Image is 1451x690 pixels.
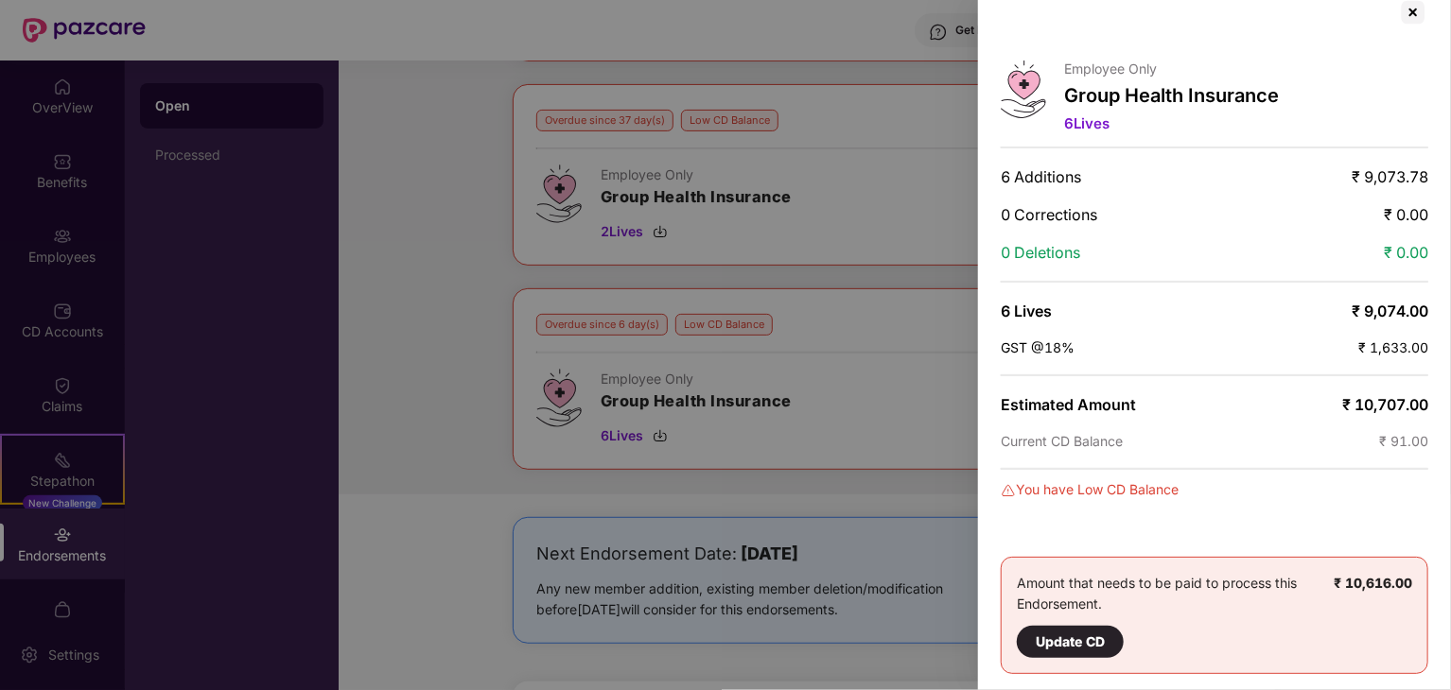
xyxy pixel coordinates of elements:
[1384,243,1428,262] span: ₹ 0.00
[1001,302,1052,320] span: 6 Lives
[1379,433,1428,449] span: ₹ 91.00
[1352,167,1428,186] span: ₹ 9,073.78
[1065,84,1280,107] p: Group Health Insurance
[1358,339,1428,355] span: ₹ 1,633.00
[1334,575,1412,591] b: ₹ 10,616.00
[1036,631,1105,652] div: Update CD
[1065,114,1110,132] span: 6 Lives
[1065,60,1280,77] p: Employee Only
[1384,205,1428,224] span: ₹ 0.00
[1001,479,1428,500] div: You have Low CD Balance
[1017,573,1334,658] div: Amount that needs to be paid to process this Endorsement.
[1001,167,1081,186] span: 6 Additions
[1001,433,1123,449] span: Current CD Balance
[1001,339,1075,355] span: GST @18%
[1342,395,1428,414] span: ₹ 10,707.00
[1001,243,1080,262] span: 0 Deletions
[1001,395,1136,414] span: Estimated Amount
[1001,60,1046,118] img: svg+xml;base64,PHN2ZyB4bWxucz0iaHR0cDovL3d3dy53My5vcmcvMjAwMC9zdmciIHdpZHRoPSI0Ny43MTQiIGhlaWdodD...
[1001,483,1016,498] img: svg+xml;base64,PHN2ZyBpZD0iRGFuZ2VyLTMyeDMyIiB4bWxucz0iaHR0cDovL3d3dy53My5vcmcvMjAwMC9zdmciIHdpZH...
[1352,302,1428,320] span: ₹ 9,074.00
[1001,205,1097,224] span: 0 Corrections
